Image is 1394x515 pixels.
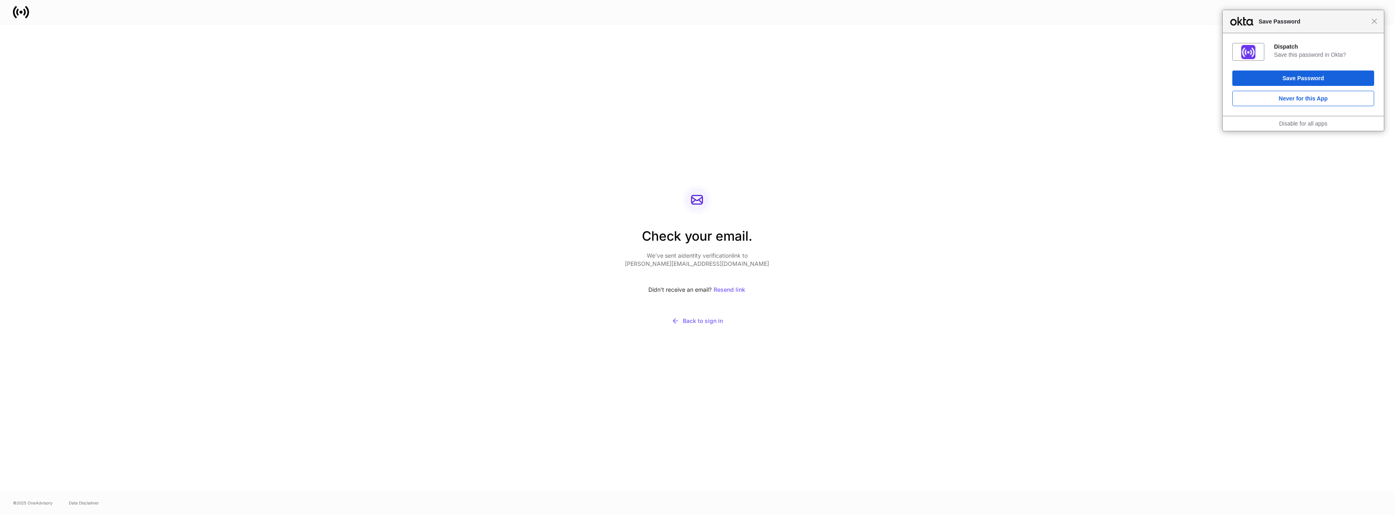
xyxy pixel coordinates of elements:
div: Didn’t receive an email? [625,281,769,299]
span: Close [1371,18,1377,24]
img: IoaI0QAAAAZJREFUAwDpn500DgGa8wAAAABJRU5ErkJggg== [1241,45,1255,59]
button: Back to sign in [625,312,769,330]
h2: Check your email. [625,227,769,252]
a: Disable for all apps [1279,120,1327,127]
span: Save Password [1255,17,1371,26]
div: Dispatch [1274,43,1374,50]
button: Save Password [1232,71,1374,86]
div: Resend link [714,287,745,293]
div: Back to sign in [671,317,723,325]
p: We’ve sent a identity verification link to [PERSON_NAME][EMAIL_ADDRESS][DOMAIN_NAME] [625,252,769,268]
span: © 2025 OneAdvisory [13,500,53,506]
a: Data Disclaimer [69,500,99,506]
div: Save this password in Okta? [1274,51,1374,58]
button: Resend link [713,281,746,299]
button: Never for this App [1232,91,1374,106]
